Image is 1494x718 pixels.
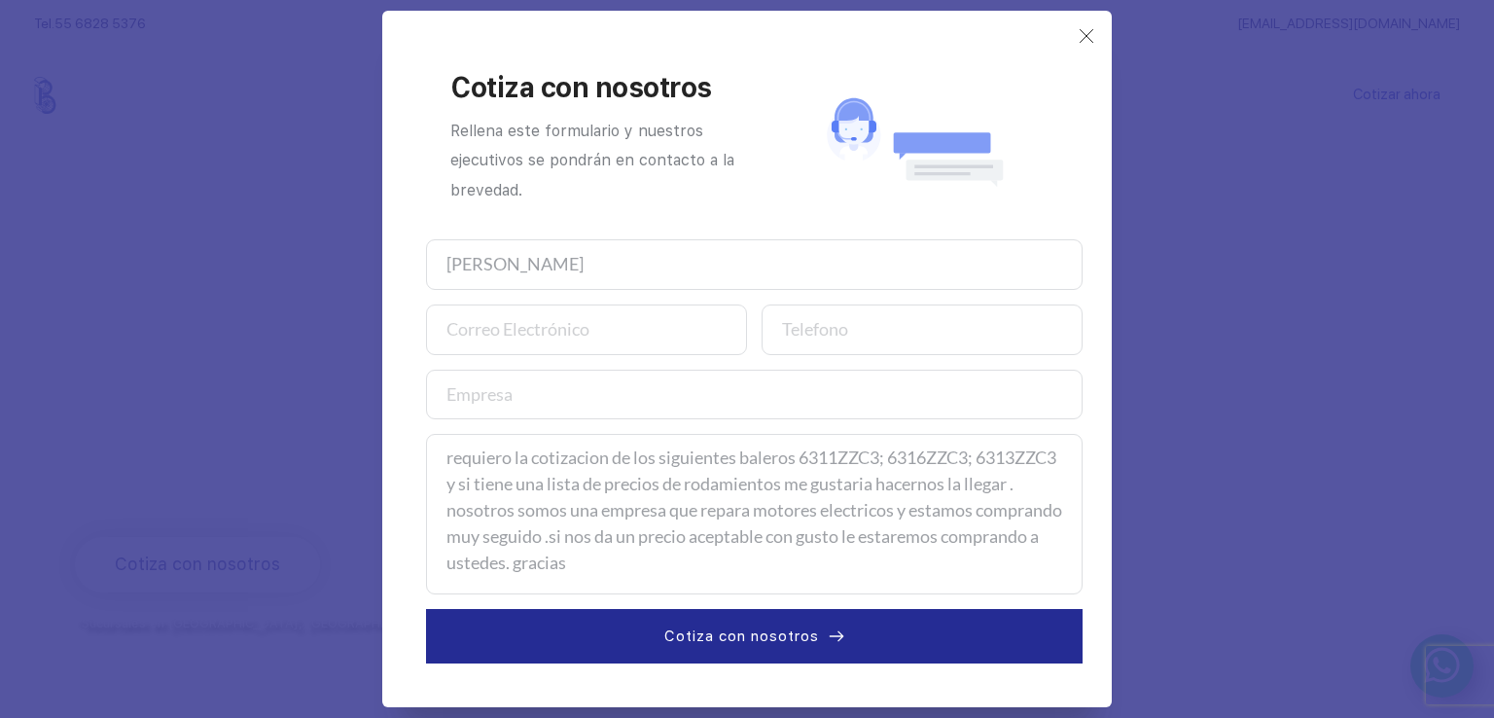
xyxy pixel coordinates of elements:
[664,625,819,648] span: Cotiza con nosotros
[426,370,1083,420] input: Empresa
[762,305,1083,355] input: Telefono
[426,609,1083,664] button: Cotiza con nosotros
[426,305,747,355] input: Correo Electrónico
[450,71,712,104] span: Cotiza con nosotros
[450,122,739,199] span: Rellena este formulario y nuestros ejecutivos se pondrán en contacto a la brevedad.
[426,239,1083,290] input: Nombre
